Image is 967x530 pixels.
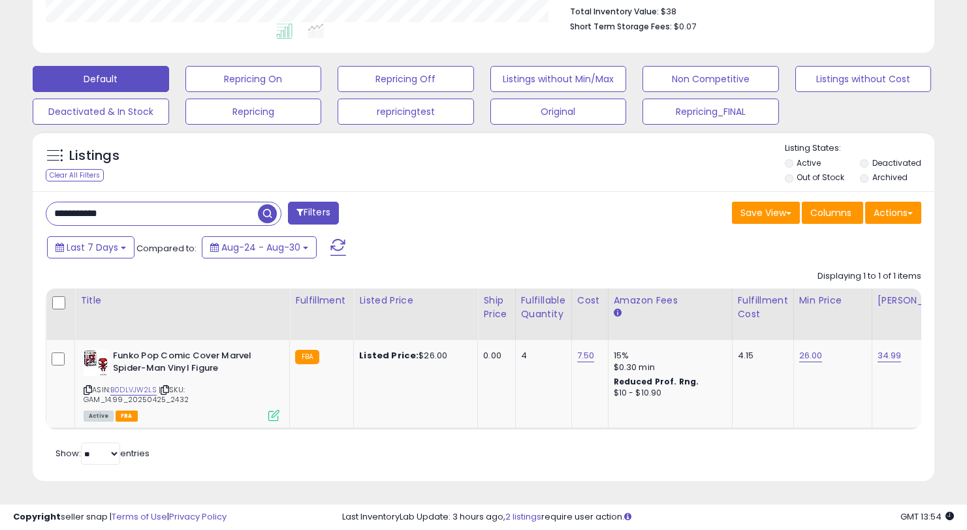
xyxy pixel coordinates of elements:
[202,236,317,258] button: Aug-24 - Aug-30
[483,350,505,362] div: 0.00
[490,66,627,92] button: Listings without Min/Max
[799,294,866,307] div: Min Price
[295,294,348,307] div: Fulfillment
[221,241,300,254] span: Aug-24 - Aug-30
[338,66,474,92] button: Repricing Off
[802,202,863,224] button: Columns
[738,350,784,362] div: 4.15
[490,99,627,125] button: Original
[570,3,912,18] li: $38
[614,362,722,373] div: $0.30 min
[817,270,921,283] div: Displaying 1 to 1 of 1 items
[295,350,319,364] small: FBA
[872,172,908,183] label: Archived
[900,510,954,523] span: 2025-09-7 13:54 GMT
[185,66,322,92] button: Repricing On
[33,99,169,125] button: Deactivated & In Stock
[185,99,322,125] button: Repricing
[288,202,339,225] button: Filters
[84,350,110,376] img: 41uOOK6UFBL._SL40_.jpg
[785,142,934,155] p: Listing States:
[577,349,595,362] a: 7.50
[338,99,474,125] button: repricingtest
[169,510,227,523] a: Privacy Policy
[67,241,118,254] span: Last 7 Days
[865,202,921,224] button: Actions
[69,147,119,165] h5: Listings
[110,384,157,396] a: B0DLVJW2LS
[797,172,844,183] label: Out of Stock
[342,511,954,523] div: Last InventoryLab Update: 3 hours ago, require user action.
[359,350,468,362] div: $26.00
[359,349,419,362] b: Listed Price:
[13,510,61,523] strong: Copyright
[84,350,279,420] div: ASIN:
[112,510,167,523] a: Terms of Use
[84,411,114,422] span: All listings currently available for purchase on Amazon
[521,350,562,362] div: 4
[80,294,284,307] div: Title
[47,236,135,258] button: Last 7 Days
[33,66,169,92] button: Default
[878,349,902,362] a: 34.99
[136,242,197,255] span: Compared to:
[13,511,227,523] div: seller snap | |
[577,294,603,307] div: Cost
[614,294,727,307] div: Amazon Fees
[642,66,779,92] button: Non Competitive
[878,294,955,307] div: [PERSON_NAME]
[795,66,932,92] button: Listings without Cost
[570,6,659,17] b: Total Inventory Value:
[113,350,272,377] b: Funko Pop Comic Cover Marvel Spider-Man Vinyl Figure
[642,99,779,125] button: Repricing_FINAL
[359,294,472,307] div: Listed Price
[674,20,696,33] span: $0.07
[505,510,541,523] a: 2 listings
[872,157,921,168] label: Deactivated
[483,294,509,321] div: Ship Price
[614,388,722,399] div: $10 - $10.90
[55,447,150,460] span: Show: entries
[521,294,566,321] div: Fulfillable Quantity
[614,307,622,319] small: Amazon Fees.
[614,376,699,387] b: Reduced Prof. Rng.
[116,411,138,422] span: FBA
[84,384,189,404] span: | SKU: GAM_14.99_20250425_2432
[46,169,104,181] div: Clear All Filters
[732,202,800,224] button: Save View
[738,294,788,321] div: Fulfillment Cost
[570,21,672,32] b: Short Term Storage Fees:
[797,157,821,168] label: Active
[614,350,722,362] div: 15%
[810,206,851,219] span: Columns
[799,349,823,362] a: 26.00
